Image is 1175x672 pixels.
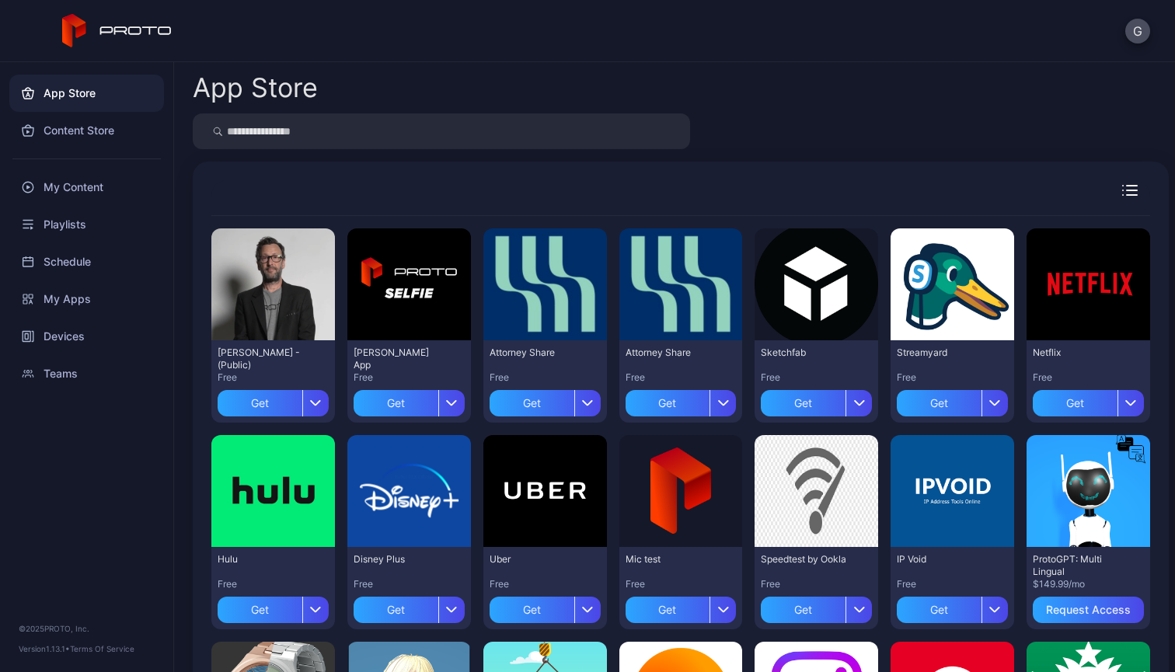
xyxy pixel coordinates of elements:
[1033,553,1118,578] div: ProtoGPT: Multi Lingual
[626,390,710,416] div: Get
[761,553,846,566] div: Speedtest by Ookla
[9,355,164,392] a: Teams
[70,644,134,653] a: Terms Of Service
[761,597,846,623] div: Get
[626,371,737,384] div: Free
[761,346,846,359] div: Sketchfab
[9,206,164,243] a: Playlists
[1125,19,1150,44] button: G
[19,644,70,653] span: Version 1.13.1 •
[354,390,438,416] div: Get
[761,371,872,384] div: Free
[761,390,846,416] div: Get
[9,112,164,149] a: Content Store
[354,384,465,416] button: Get
[897,590,1008,623] button: Get
[354,578,465,590] div: Free
[354,597,438,623] div: Get
[490,346,575,359] div: Attorney Share
[897,390,981,416] div: Get
[490,371,601,384] div: Free
[218,597,302,623] div: Get
[626,346,711,359] div: Attorney Share
[218,578,329,590] div: Free
[9,280,164,318] a: My Apps
[761,384,872,416] button: Get
[9,169,164,206] a: My Content
[1046,604,1131,616] div: Request Access
[354,371,465,384] div: Free
[761,590,872,623] button: Get
[626,578,737,590] div: Free
[9,318,164,355] a: Devices
[1033,597,1144,623] button: Request Access
[19,622,155,635] div: © 2025 PROTO, Inc.
[490,390,574,416] div: Get
[218,371,329,384] div: Free
[490,553,575,566] div: Uber
[490,578,601,590] div: Free
[193,75,318,101] div: App Store
[218,590,329,623] button: Get
[626,590,737,623] button: Get
[897,346,982,359] div: Streamyard
[490,384,601,416] button: Get
[1033,371,1144,384] div: Free
[1033,390,1117,416] div: Get
[897,553,982,566] div: IP Void
[490,597,574,623] div: Get
[1033,346,1118,359] div: Netflix
[354,553,439,566] div: Disney Plus
[354,346,439,371] div: David Selfie App
[490,590,601,623] button: Get
[897,371,1008,384] div: Free
[1033,578,1144,590] div: $149.99/mo
[354,590,465,623] button: Get
[626,597,710,623] div: Get
[9,75,164,112] a: App Store
[9,243,164,280] a: Schedule
[761,578,872,590] div: Free
[218,346,303,371] div: David N Persona - (Public)
[1033,384,1144,416] button: Get
[897,578,1008,590] div: Free
[626,553,711,566] div: Mic test
[626,384,737,416] button: Get
[218,553,303,566] div: Hulu
[218,390,302,416] div: Get
[897,597,981,623] div: Get
[218,384,329,416] button: Get
[897,384,1008,416] button: Get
